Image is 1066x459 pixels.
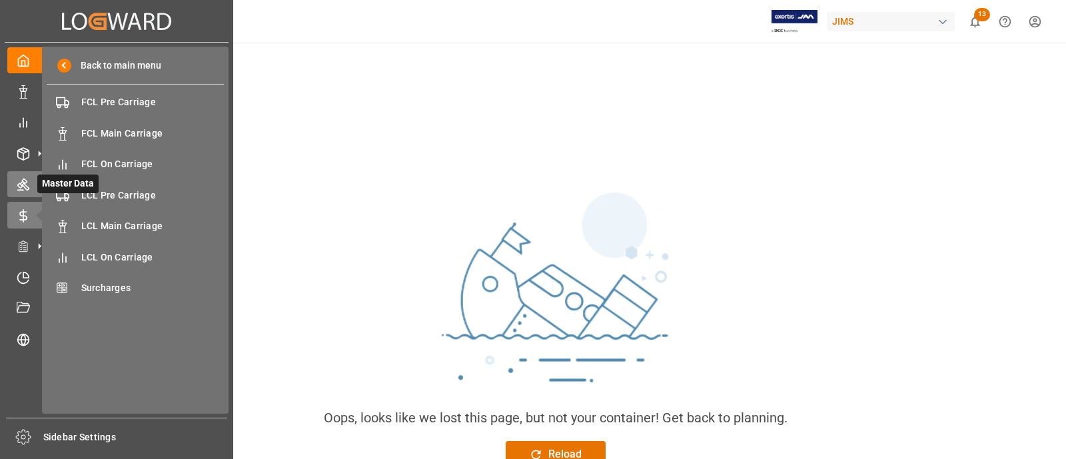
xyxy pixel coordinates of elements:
[81,157,225,171] span: FCL On Carriage
[47,213,224,239] a: LCL Main Carriage
[43,430,228,444] span: Sidebar Settings
[47,182,224,208] a: LCL Pre Carriage
[47,151,224,177] a: FCL On Carriage
[356,187,756,408] img: sinking_ship.png
[81,250,225,264] span: LCL On Carriage
[7,109,226,135] a: My Reports
[772,10,817,33] img: Exertis%20JAM%20-%20Email%20Logo.jpg_1722504956.jpg
[37,175,99,193] span: Master Data
[47,120,224,146] a: FCL Main Carriage
[7,326,226,352] a: Risk Management
[7,47,226,73] a: My Cockpit
[47,89,224,115] a: FCL Pre Carriage
[7,295,226,321] a: Document Management
[81,219,225,233] span: LCL Main Carriage
[324,408,788,428] div: Oops, looks like we lost this page, but not your container! Get back to planning.
[71,59,161,73] span: Back to main menu
[81,127,225,141] span: FCL Main Carriage
[47,275,224,301] a: Surcharges
[81,95,225,109] span: FCL Pre Carriage
[7,78,226,104] a: Data Management
[7,264,226,290] a: Timeslot Management V2
[47,244,224,270] a: LCL On Carriage
[81,189,225,203] span: LCL Pre Carriage
[81,281,225,295] span: Surcharges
